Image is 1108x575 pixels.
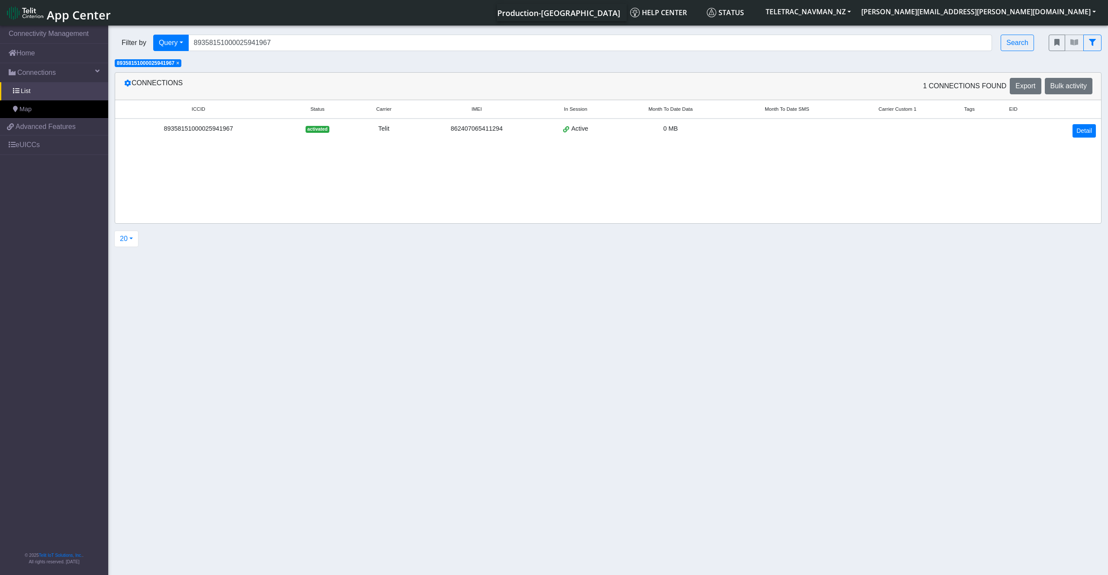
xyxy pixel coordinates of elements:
[856,4,1101,19] button: [PERSON_NAME][EMAIL_ADDRESS][PERSON_NAME][DOMAIN_NAME]
[120,124,277,134] div: 89358151000025941967
[564,106,587,113] span: In Session
[1050,82,1087,90] span: Bulk activity
[630,8,687,17] span: Help center
[1001,35,1034,51] button: Search
[1009,106,1018,113] span: EID
[176,61,179,66] button: Close
[114,231,138,247] button: 20
[648,106,692,113] span: Month To Date Data
[571,124,588,134] span: Active
[703,4,760,21] a: Status
[760,4,856,19] button: TELETRAC_NAVMAN_NZ
[176,60,179,66] span: ×
[707,8,744,17] span: Status
[39,553,82,558] a: Telit IoT Solutions, Inc.
[1049,35,1102,51] div: fitlers menu
[1015,82,1035,90] span: Export
[964,106,975,113] span: Tags
[1010,78,1041,94] button: Export
[7,3,110,22] a: App Center
[472,106,482,113] span: IMEI
[115,38,153,48] span: Filter by
[923,81,1006,91] span: 1 Connections found
[376,106,391,113] span: Carrier
[153,35,189,51] button: Query
[1073,124,1096,138] a: Detail
[879,106,917,113] span: Carrier Custom 1
[707,8,716,17] img: status.svg
[765,106,809,113] span: Month To Date SMS
[17,67,56,78] span: Connections
[192,106,205,113] span: ICCID
[664,125,678,132] span: 0 MB
[497,8,620,18] span: Production-[GEOGRAPHIC_DATA]
[47,7,111,23] span: App Center
[358,124,409,134] div: Telit
[627,4,703,21] a: Help center
[16,122,76,132] span: Advanced Features
[420,124,534,134] div: 862407065411294
[7,6,43,20] img: logo-telit-cinterion-gw-new.png
[1045,78,1092,94] button: Bulk activity
[630,8,640,17] img: knowledge.svg
[188,35,992,51] input: Search...
[117,60,174,66] span: 89358151000025941967
[306,126,329,133] span: activated
[117,78,608,94] div: Connections
[19,105,32,114] span: Map
[497,4,620,21] a: Your current platform instance
[310,106,325,113] span: Status
[21,87,30,96] span: List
